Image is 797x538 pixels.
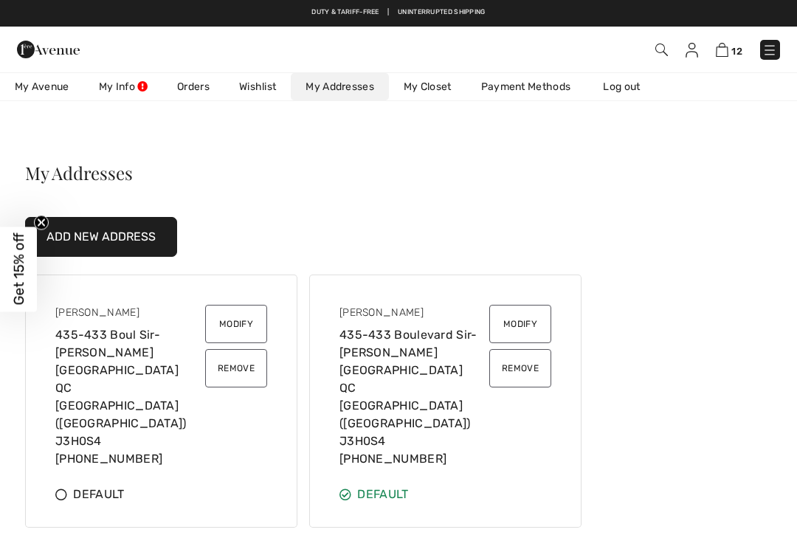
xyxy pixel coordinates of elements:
[17,35,80,64] img: 1ère Avenue
[55,305,205,468] div: 435-433 Boul Sir-[PERSON_NAME] [GEOGRAPHIC_DATA] QC [GEOGRAPHIC_DATA] ([GEOGRAPHIC_DATA]) J3H0S4 ...
[489,305,551,343] button: Modify
[655,44,668,56] img: Search
[339,305,483,326] div: [PERSON_NAME]
[19,164,587,182] h2: My Addresses
[55,486,267,503] div: Default
[84,73,162,100] a: My Info
[731,46,742,57] span: 12
[466,73,586,100] a: Payment Methods
[339,486,551,503] div: Default
[25,217,177,257] button: Add New Address
[17,41,80,55] a: 1ère Avenue
[162,73,224,100] a: Orders
[716,43,728,57] img: Shopping Bag
[34,215,49,230] button: Close teaser
[55,305,199,326] div: [PERSON_NAME]
[716,41,742,58] a: 12
[205,305,267,343] button: Modify
[311,8,485,15] a: Duty & tariff-free | Uninterrupted shipping
[339,305,489,468] div: 435-433 Boulevard Sir-[PERSON_NAME] [GEOGRAPHIC_DATA] QC [GEOGRAPHIC_DATA] ([GEOGRAPHIC_DATA]) J3...
[15,79,69,94] span: My Avenue
[291,73,389,100] a: My Addresses
[588,73,669,100] a: Log out
[10,233,27,306] span: Get 15% off
[686,43,698,58] img: My Info
[389,73,466,100] a: My Closet
[224,73,291,100] a: Wishlist
[489,349,551,387] button: Remove
[762,43,777,58] img: Menu
[205,349,267,387] button: Remove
